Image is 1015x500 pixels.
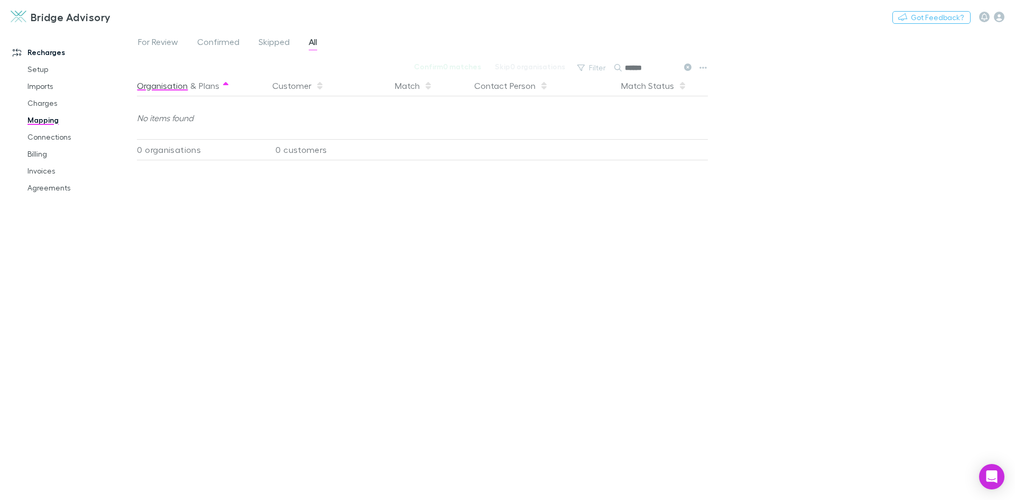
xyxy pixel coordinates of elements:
[17,129,143,146] a: Connections
[264,139,391,160] div: 0 customers
[2,44,143,61] a: Recharges
[272,75,324,96] button: Customer
[17,179,143,196] a: Agreements
[137,139,264,160] div: 0 organisations
[621,75,687,96] button: Match Status
[17,162,143,179] a: Invoices
[572,61,612,74] button: Filter
[979,464,1004,489] div: Open Intercom Messenger
[395,75,432,96] button: Match
[138,37,178,50] span: For Review
[892,11,971,24] button: Got Feedback?
[309,37,317,50] span: All
[4,4,117,30] a: Bridge Advisory
[11,11,26,23] img: Bridge Advisory's Logo
[17,78,143,95] a: Imports
[259,37,290,50] span: Skipped
[199,75,219,96] button: Plans
[407,60,488,73] button: Confirm0 matches
[17,112,143,129] a: Mapping
[474,75,548,96] button: Contact Person
[17,61,143,78] a: Setup
[197,37,239,50] span: Confirmed
[17,146,143,162] a: Billing
[17,95,143,112] a: Charges
[137,75,260,96] div: &
[137,97,702,139] div: No items found
[31,11,111,23] h3: Bridge Advisory
[488,60,572,73] button: Skip0 organisations
[137,75,188,96] button: Organisation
